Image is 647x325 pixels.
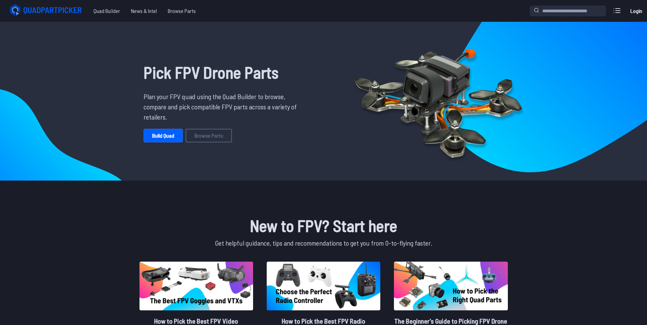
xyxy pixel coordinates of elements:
img: image of post [267,262,380,310]
a: Quad Builder [88,4,126,18]
a: Browse Parts [162,4,201,18]
img: image of post [394,262,508,310]
p: Get helpful guidance, tips and recommendations to get you from 0-to-flying faster. [138,238,509,248]
a: Browse Parts [186,129,232,142]
a: Build Quad [144,129,183,142]
a: Login [628,4,644,18]
h1: New to FPV? Start here [138,213,509,238]
a: News & Intel [126,4,162,18]
p: Plan your FPV quad using the Quad Builder to browse, compare and pick compatible FPV parts across... [144,91,302,122]
img: Quadcopter [340,33,536,169]
h1: Pick FPV Drone Parts [144,60,302,84]
img: image of post [139,262,253,310]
